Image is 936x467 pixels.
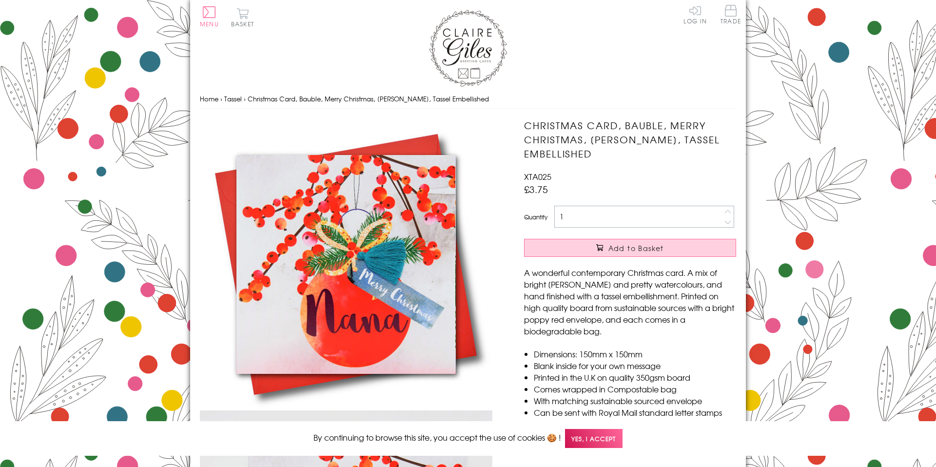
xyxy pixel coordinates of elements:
img: Claire Giles Greetings Cards [429,10,507,87]
span: Yes, I accept [565,429,623,448]
li: Dimensions: 150mm x 150mm [534,348,736,360]
span: Menu [200,19,219,28]
label: Quantity [524,213,547,221]
li: Can be sent with Royal Mail standard letter stamps [534,407,736,418]
span: › [220,94,222,103]
p: A wonderful contemporary Christmas card. A mix of bright [PERSON_NAME] and pretty watercolours, a... [524,267,736,337]
span: £3.75 [524,182,548,196]
span: › [244,94,246,103]
li: With matching sustainable sourced envelope [534,395,736,407]
span: Christmas Card, Bauble, Merry Christmas, [PERSON_NAME], Tassel Embellished [248,94,489,103]
button: Menu [200,6,219,27]
li: Comes wrapped in Compostable bag [534,383,736,395]
a: Trade [721,5,741,26]
span: Add to Basket [608,243,664,253]
nav: breadcrumbs [200,89,736,109]
a: Home [200,94,218,103]
button: Basket [229,8,256,27]
li: Printed in the U.K on quality 350gsm board [534,371,736,383]
li: Blank inside for your own message [534,360,736,371]
h1: Christmas Card, Bauble, Merry Christmas, [PERSON_NAME], Tassel Embellished [524,118,736,160]
span: XTA025 [524,171,551,182]
span: Trade [721,5,741,24]
a: Tassel [224,94,242,103]
img: Christmas Card, Bauble, Merry Christmas, Nana, Tassel Embellished [200,118,492,410]
button: Add to Basket [524,239,736,257]
a: Log In [683,5,707,24]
